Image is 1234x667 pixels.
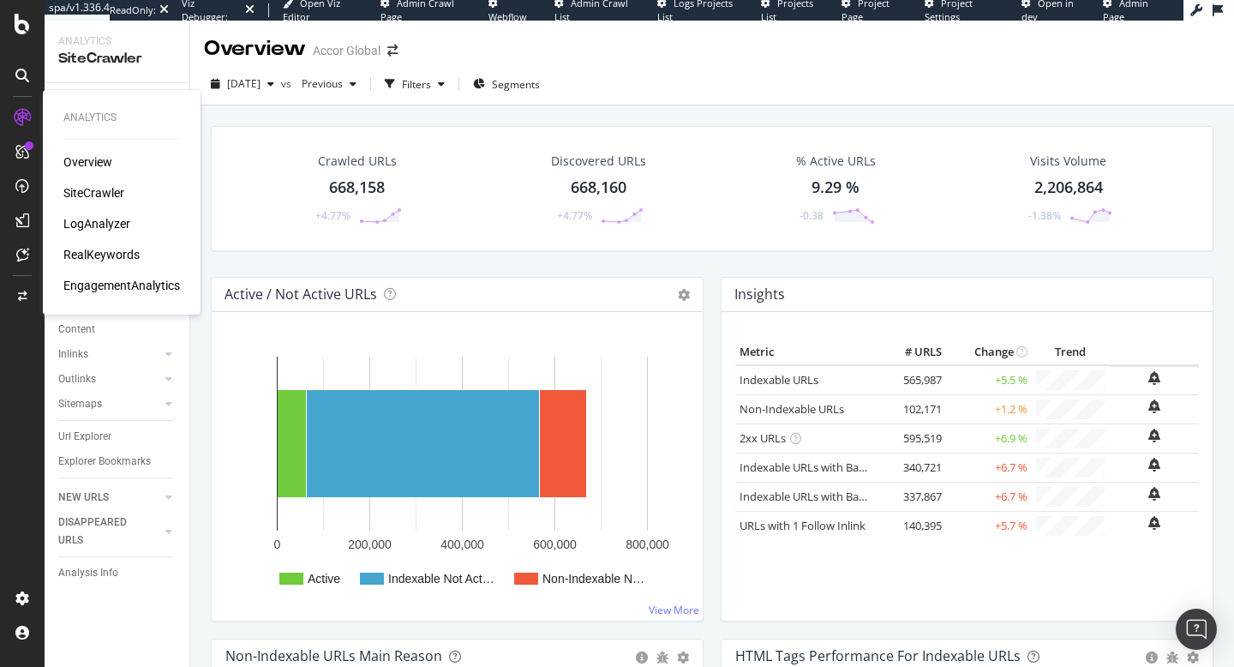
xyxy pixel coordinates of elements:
div: Analytics [58,34,176,49]
span: vs [281,76,295,91]
div: bug [1166,652,1178,664]
div: NEW URLS [58,489,109,507]
a: Content [58,321,177,339]
div: bug [656,652,668,664]
text: 400,000 [440,538,484,551]
div: Inlinks [58,346,88,364]
a: RealKeywords [63,246,140,263]
div: 2,206,864 [1034,177,1103,199]
a: 2xx URLs [740,430,786,446]
div: DISAPPEARED URLS [58,514,145,550]
div: Url Explorer [58,428,111,446]
text: 0 [274,538,281,551]
th: Trend [1032,340,1109,365]
button: Filters [378,70,452,98]
text: 600,000 [533,538,577,551]
a: SiteCrawler [63,184,124,201]
td: 595,519 [878,424,946,453]
div: Overview [204,34,306,63]
span: Previous [295,76,343,91]
div: Sitemaps [58,395,102,413]
div: +4.77% [315,208,350,223]
div: Analysis Info [58,564,118,582]
a: Explorer Bookmarks [58,453,177,471]
div: Content [58,321,95,339]
div: gear [677,652,689,664]
i: Options [678,289,690,301]
td: +5.5 % [946,365,1032,395]
a: Url Explorer [58,428,177,446]
a: View More [649,603,699,617]
td: +1.2 % [946,394,1032,424]
div: 668,160 [571,177,626,199]
td: +5.7 % [946,511,1032,540]
div: bell-plus [1148,487,1160,501]
td: 340,721 [878,453,946,482]
th: Metric [735,340,878,365]
div: Open Intercom Messenger [1176,609,1217,650]
text: 800,000 [626,538,669,551]
div: gear [1187,652,1199,664]
td: 140,395 [878,511,946,540]
text: Active [308,572,340,586]
div: -0.38 [800,208,824,223]
div: Filters [402,77,431,92]
div: Outlinks [58,370,96,388]
div: arrow-right-arrow-left [387,45,398,57]
a: Non-Indexable URLs [740,401,844,417]
div: circle-info [636,652,648,664]
h4: Insights [734,283,785,306]
div: HTML Tags Performance for Indexable URLs [735,647,1021,664]
div: -1.38% [1028,208,1061,223]
div: circle-info [1146,652,1158,664]
div: Crawled URLs [318,153,397,170]
a: Overview [63,153,112,171]
a: URLs with 1 Follow Inlink [740,518,866,533]
text: Non-Indexable N… [542,572,644,586]
div: Discovered URLs [551,153,646,170]
a: Inlinks [58,346,160,364]
span: Webflow [488,10,527,23]
div: Accor Global [313,42,380,59]
td: 565,987 [878,365,946,395]
div: LogAnalyzer [63,215,130,232]
a: Indexable URLs with Bad H1 [740,460,883,475]
a: Sitemaps [58,395,160,413]
button: Previous [295,70,363,98]
button: [DATE] [204,70,281,98]
div: Non-Indexable URLs Main Reason [225,647,442,664]
td: +6.7 % [946,453,1032,482]
a: Analysis Info [58,564,177,582]
td: +6.9 % [946,424,1032,453]
a: Indexable URLs [740,372,818,388]
div: 668,158 [329,177,385,199]
span: Segments [492,77,540,92]
a: DISAPPEARED URLS [58,514,160,550]
div: ReadOnly: [110,3,156,17]
div: bell-plus [1148,516,1160,530]
text: Indexable Not Act… [388,572,494,586]
td: 102,171 [878,394,946,424]
div: bell-plus [1148,429,1160,442]
svg: A chart. [225,340,689,607]
button: Segments [466,70,547,98]
th: # URLS [878,340,946,365]
div: Analytics [63,111,180,125]
a: EngagementAnalytics [63,277,180,294]
div: bell-plus [1148,400,1160,413]
a: Outlinks [58,370,160,388]
text: 200,000 [348,538,392,551]
div: Explorer Bookmarks [58,453,151,471]
td: +6.7 % [946,482,1032,511]
th: Change [946,340,1032,365]
div: 9.29 % [812,177,860,199]
div: SiteCrawler [58,49,176,69]
div: % Active URLs [796,153,876,170]
div: bell-plus [1148,458,1160,472]
div: bell-plus [1148,371,1160,385]
a: Indexable URLs with Bad Description [740,489,926,504]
